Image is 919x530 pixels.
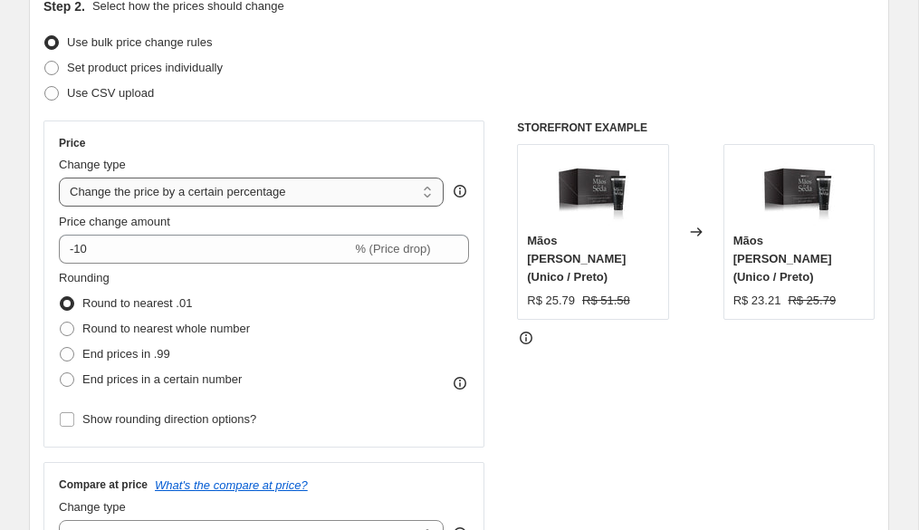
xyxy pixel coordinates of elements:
[59,477,148,492] h3: Compare at price
[527,234,626,284] span: Mãos [PERSON_NAME] (Unico / Preto)
[67,35,212,49] span: Use bulk price change rules
[59,271,110,284] span: Rounding
[67,86,154,100] span: Use CSV upload
[82,347,170,361] span: End prices in .99
[67,61,223,74] span: Set product prices individually
[82,412,256,426] span: Show rounding direction options?
[59,158,126,171] span: Change type
[762,154,835,226] img: oleos-e-cremes-sex-shop-mos-de-seda-1_80x.jpg
[527,292,575,310] div: R$ 25.79
[82,322,250,335] span: Round to nearest whole number
[355,242,430,255] span: % (Price drop)
[59,136,85,150] h3: Price
[733,292,781,310] div: R$ 23.21
[155,478,308,492] button: What's the compare at price?
[557,154,629,226] img: oleos-e-cremes-sex-shop-mos-de-seda-1_80x.jpg
[733,234,832,284] span: Mãos [PERSON_NAME] (Unico / Preto)
[788,292,836,310] strike: R$ 25.79
[82,372,242,386] span: End prices in a certain number
[582,292,630,310] strike: R$ 51.58
[451,182,469,200] div: help
[59,215,170,228] span: Price change amount
[517,120,875,135] h6: STOREFRONT EXAMPLE
[59,500,126,514] span: Change type
[82,296,192,310] span: Round to nearest .01
[59,235,351,264] input: -15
